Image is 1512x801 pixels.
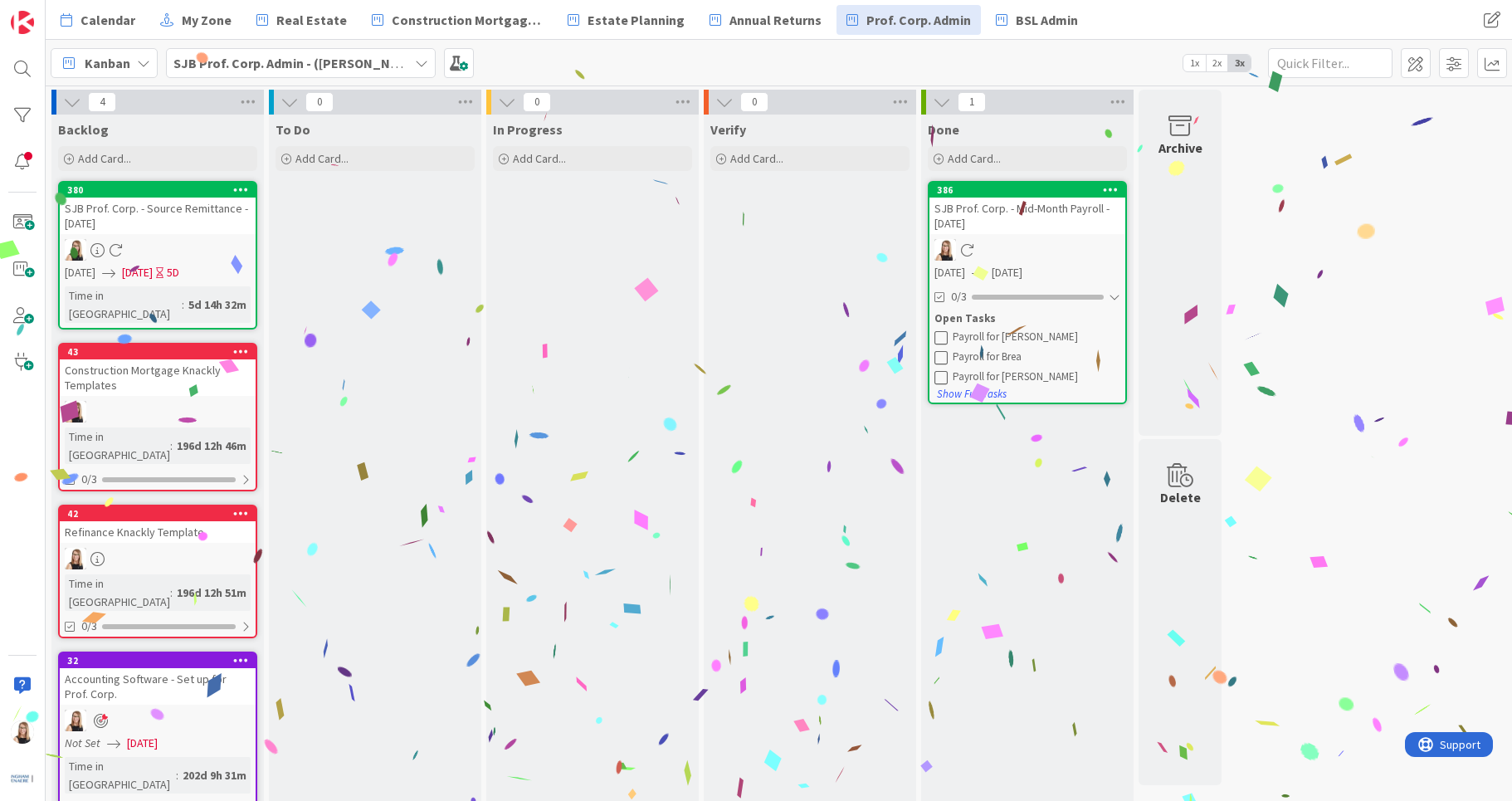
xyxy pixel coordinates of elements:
[67,508,256,520] div: 42
[740,92,768,112] span: 0
[928,121,959,138] span: Done
[67,184,256,196] div: 380
[60,239,256,261] div: DB
[65,710,86,731] img: DB
[929,183,1125,234] div: 386SJB Prof. Corp. - Mid-Month Payroll - [DATE]
[65,264,95,281] span: [DATE]
[934,310,1120,327] div: Open Tasks
[65,239,86,261] img: DB
[173,55,552,71] b: SJB Prof. Corp. Admin - ([PERSON_NAME] and [PERSON_NAME])
[937,184,1125,196] div: 386
[1016,10,1078,30] span: BSL Admin
[953,370,1120,383] div: Payroll for [PERSON_NAME]
[170,584,173,602] span: :
[276,121,310,138] span: To Do
[88,92,116,112] span: 4
[127,735,158,752] span: [DATE]
[60,506,256,521] div: 42
[276,10,347,30] span: Real Estate
[362,5,553,35] a: Construction Mortgages - Draws
[936,385,1007,403] button: Show Full Tasks
[58,121,109,138] span: Backlog
[81,471,97,488] span: 0/3
[60,521,256,543] div: Refinance Knackly Template
[65,757,176,794] div: Time in [GEOGRAPHIC_DATA]
[729,10,822,30] span: Annual Returns
[246,5,357,35] a: Real Estate
[65,286,182,323] div: Time in [GEOGRAPHIC_DATA]
[122,264,153,281] span: [DATE]
[493,121,563,138] span: In Progress
[60,548,256,569] div: DB
[81,618,97,635] span: 0/3
[929,239,1125,261] div: DB
[60,183,256,234] div: 380SJB Prof. Corp. - Source Remittance - [DATE]
[1183,55,1206,71] span: 1x
[58,505,257,638] a: 42Refinance Knackly TemplateDBTime in [GEOGRAPHIC_DATA]:196d 12h 51m0/3
[953,330,1120,344] div: Payroll for [PERSON_NAME]
[588,10,685,30] span: Estate Planning
[182,10,232,30] span: My Zone
[60,344,256,359] div: 43
[1228,55,1251,71] span: 3x
[58,181,257,330] a: 380SJB Prof. Corp. - Source Remittance - [DATE]DB[DATE][DATE]5DTime in [GEOGRAPHIC_DATA]:5d 14h 32m
[60,401,256,422] div: DB
[836,5,981,35] a: Prof. Corp. Admin
[85,53,130,73] span: Kanban
[178,766,251,784] div: 202d 9h 31m
[60,653,256,705] div: 32Accounting Software - Set up for Prof. Corp.
[710,121,746,138] span: Verify
[523,92,551,112] span: 0
[951,288,967,305] span: 0/3
[65,401,86,422] img: DB
[51,5,145,35] a: Calendar
[1268,48,1393,78] input: Quick Filter...
[60,344,256,396] div: 43Construction Mortgage Knackly Templates
[60,359,256,396] div: Construction Mortgage Knackly Templates
[60,710,256,731] div: DB
[65,735,100,750] i: Not Set
[1158,138,1202,158] div: Archive
[948,151,1001,166] span: Add Card...
[305,92,334,112] span: 0
[173,584,251,602] div: 196d 12h 51m
[730,151,783,166] span: Add Card...
[58,343,257,491] a: 43Construction Mortgage Knackly TemplatesDBTime in [GEOGRAPHIC_DATA]:196d 12h 46m0/3
[80,10,135,30] span: Calendar
[929,198,1125,234] div: SJB Prof. Corp. - Mid-Month Payroll - [DATE]
[35,2,76,22] span: Support
[167,264,179,281] div: 5D
[1206,55,1228,71] span: 2x
[558,5,695,35] a: Estate Planning
[11,11,34,34] img: Visit kanbanzone.com
[150,5,241,35] a: My Zone
[11,767,34,790] img: avatar
[65,427,170,464] div: Time in [GEOGRAPHIC_DATA]
[60,183,256,198] div: 380
[934,264,965,281] span: [DATE]
[953,350,1120,364] div: Payroll for Brea
[65,574,170,611] div: Time in [GEOGRAPHIC_DATA]
[513,151,566,166] span: Add Card...
[928,181,1127,404] a: 386SJB Prof. Corp. - Mid-Month Payroll - [DATE]DB[DATE][DATE]0/3Open TasksPayroll for [PERSON_NAM...
[934,239,956,261] img: DB
[60,653,256,668] div: 32
[182,295,184,314] span: :
[392,10,543,30] span: Construction Mortgages - Draws
[295,151,349,166] span: Add Card...
[60,668,256,705] div: Accounting Software - Set up for Prof. Corp.
[700,5,832,35] a: Annual Returns
[78,151,131,166] span: Add Card...
[60,198,256,234] div: SJB Prof. Corp. - Source Remittance - [DATE]
[65,548,86,569] img: DB
[866,10,971,30] span: Prof. Corp. Admin
[992,264,1022,281] span: [DATE]
[176,766,178,784] span: :
[67,655,256,667] div: 32
[986,5,1088,35] a: BSL Admin
[67,346,256,358] div: 43
[958,92,986,112] span: 1
[929,183,1125,198] div: 386
[60,506,256,543] div: 42Refinance Knackly Template
[170,437,173,455] span: :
